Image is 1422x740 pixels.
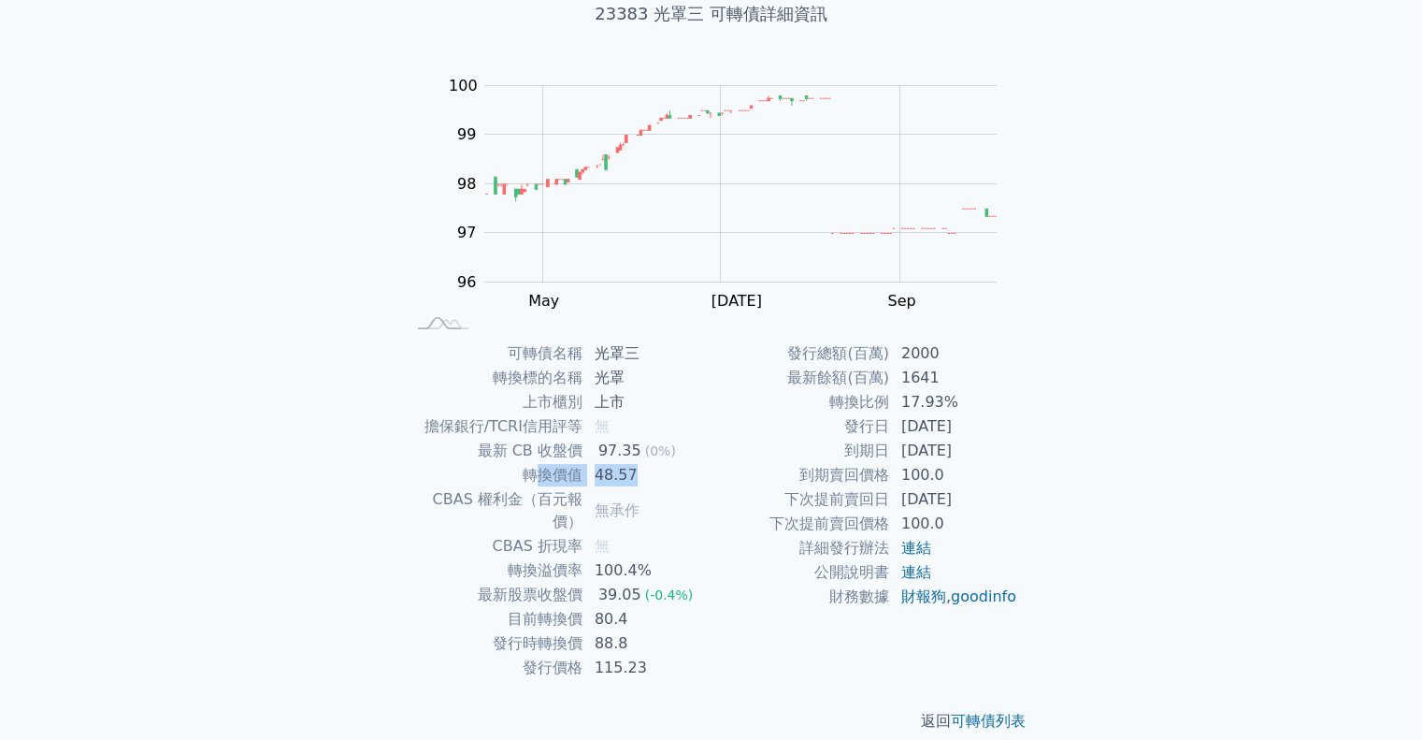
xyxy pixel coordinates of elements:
a: 連結 [901,539,931,557]
td: [DATE] [890,414,1018,439]
td: 財務數據 [711,585,890,609]
tspan: Sep [887,291,915,309]
g: Chart [425,76,1024,309]
tspan: 98 [457,174,476,192]
a: goodinfo [951,588,1016,605]
tspan: 100 [449,76,478,94]
tspan: 99 [457,125,476,143]
td: 轉換標的名稱 [405,366,583,390]
h1: 23383 光罩三 可轉債詳細資訊 [382,1,1041,27]
td: 可轉債名稱 [405,341,583,366]
td: 100.4% [583,559,711,583]
td: 100.0 [890,512,1018,536]
td: 轉換溢價率 [405,559,583,583]
td: 發行價格 [405,656,583,680]
span: (0%) [645,443,676,458]
td: 上市 [583,390,711,414]
td: 下次提前賣回價格 [711,512,890,536]
td: 最新股票收盤價 [405,583,583,607]
td: 詳細發行辦法 [711,536,890,560]
td: 公開說明書 [711,560,890,585]
td: 到期日 [711,439,890,463]
a: 財報狗 [901,588,946,605]
td: 發行時轉換價 [405,631,583,656]
td: 最新餘額(百萬) [711,366,890,390]
td: 1641 [890,366,1018,390]
td: 48.57 [583,463,711,487]
span: 無 [595,417,610,435]
td: 發行日 [711,414,890,439]
tspan: May [528,291,559,309]
td: 轉換比例 [711,390,890,414]
tspan: [DATE] [711,291,762,309]
td: 目前轉換價 [405,607,583,631]
td: 轉換價值 [405,463,583,487]
span: 無承作 [595,501,639,519]
td: [DATE] [890,487,1018,512]
p: 返回 [382,710,1041,733]
td: 115.23 [583,656,711,680]
div: 39.05 [595,584,645,606]
a: 可轉債列表 [951,712,1026,730]
iframe: Chat Widget [1329,650,1422,740]
td: 2000 [890,341,1018,366]
span: (-0.4%) [645,588,694,602]
tspan: 96 [457,272,476,290]
td: 下次提前賣回日 [711,487,890,512]
td: , [890,585,1018,609]
div: 97.35 [595,440,645,462]
td: 80.4 [583,607,711,631]
td: 發行總額(百萬) [711,341,890,366]
tspan: 97 [457,224,476,241]
span: 無 [595,537,610,555]
td: 光罩 [583,366,711,390]
td: 到期賣回價格 [711,463,890,487]
td: 上市櫃別 [405,390,583,414]
td: 最新 CB 收盤價 [405,439,583,463]
td: CBAS 折現率 [405,534,583,559]
td: 17.93% [890,390,1018,414]
a: 連結 [901,563,931,581]
td: 光罩三 [583,341,711,366]
td: 擔保銀行/TCRI信用評等 [405,414,583,439]
td: 88.8 [583,631,711,656]
td: [DATE] [890,439,1018,463]
td: CBAS 權利金（百元報價） [405,487,583,534]
div: 聊天小工具 [1329,650,1422,740]
td: 100.0 [890,463,1018,487]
